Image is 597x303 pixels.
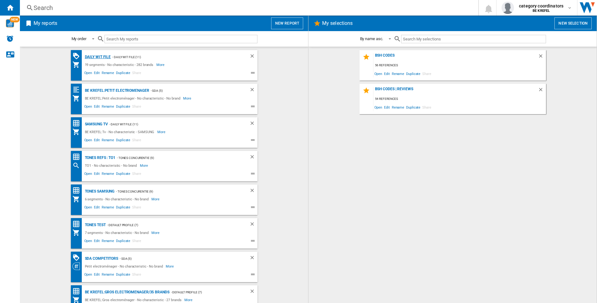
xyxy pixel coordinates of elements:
div: PROMOTIONS Matrix [72,254,83,262]
input: Search My reports [104,35,257,43]
span: More [183,95,192,102]
div: - Daily WIT File (11) [108,120,237,128]
div: - Default profile (7) [106,221,237,229]
span: More [157,128,166,136]
span: Share [131,204,142,212]
span: Open [83,171,93,178]
span: Edit [93,104,101,111]
div: 7 segments - No characteristic - No brand [83,229,152,236]
span: Rename [101,137,115,145]
div: Quartiles grid [72,86,83,94]
span: Share [131,272,142,279]
div: BSH Codes [373,53,538,62]
div: Price Matrix [72,287,83,295]
span: Duplicate [115,137,131,145]
div: Samsung TV [83,120,108,128]
span: Duplicate [405,69,421,78]
span: Edit [93,137,101,145]
span: Open [373,103,383,111]
span: Share [131,137,142,145]
div: My Assortment [72,128,83,136]
span: Share [421,69,432,78]
div: Price Matrix [72,153,83,161]
div: - SDA (5) [149,87,237,95]
span: Rename [101,70,115,77]
span: More [151,195,160,203]
div: Delete [249,154,257,162]
div: Delete [249,188,257,195]
div: PROMOTIONS Matrix [72,52,83,60]
div: My Assortment [72,95,83,102]
span: Duplicate [115,238,131,245]
div: Tones test [83,221,106,229]
div: - Daily WIT File (11) [111,53,237,61]
span: Duplicate [115,171,131,178]
span: More [156,61,165,68]
span: Open [373,69,383,78]
span: Share [131,171,142,178]
span: Edit [383,103,391,111]
div: My order [72,36,86,41]
div: Petit electroménager - No characteristic - No brand [83,263,166,270]
div: Price Matrix [72,119,83,127]
div: Delete [538,53,546,62]
div: Delete [249,221,257,229]
span: Open [83,104,93,111]
span: More [140,162,149,169]
div: 6 segments - No characteristic - No brand [83,195,152,203]
img: wise-card.svg [6,19,14,27]
span: Rename [101,238,115,245]
span: Rename [391,103,405,111]
span: Open [83,137,93,145]
div: Search [34,3,462,12]
div: Delete [249,87,257,95]
div: BE KREFEL:Gros electromenager/35 brands [83,288,169,296]
span: category coordinators [519,3,563,9]
div: BE KREFEL:Tv - No characteristic - SAMSUNG [83,128,158,136]
span: NEW [10,17,20,22]
div: BE KREFEL:Petit electromenager [83,87,149,95]
span: Rename [391,69,405,78]
div: My Assortment [72,229,83,236]
span: Rename [101,272,115,279]
span: Duplicate [115,204,131,212]
span: Share [131,70,142,77]
div: My Assortment [72,61,83,68]
h2: My reports [32,17,58,29]
h2: My selections [321,17,354,29]
div: By name asc. [360,36,383,41]
div: - Tones concurentie (9) [115,154,237,162]
div: 56 references [373,62,546,69]
span: Open [83,272,93,279]
div: Category View [72,263,83,270]
span: Edit [93,204,101,212]
div: Delete [249,255,257,263]
div: - Default profile (7) [169,288,237,296]
button: New selection [554,17,592,29]
div: BSH codes | Reviews [373,87,538,95]
div: Delete [249,120,257,128]
span: Duplicate [115,70,131,77]
span: More [166,263,175,270]
div: Price Matrix [72,220,83,228]
span: Edit [93,238,101,245]
div: Search [72,162,83,169]
div: My Assortment [72,195,83,203]
b: BE KREFEL [533,9,550,13]
span: Share [421,103,432,111]
span: Duplicate [405,103,421,111]
input: Search My selections [401,35,546,43]
img: alerts-logo.svg [6,35,14,42]
span: Rename [101,171,115,178]
div: BE KREFEL:Petit electroménager - No characteristic - No brand [83,95,183,102]
div: Tones Samsung [83,188,115,195]
span: Open [83,70,93,77]
div: Delete [538,87,546,95]
span: Open [83,238,93,245]
div: 54 references [373,95,546,103]
span: Edit [93,272,101,279]
div: Delete [249,53,257,61]
div: TO1 - No characteristic - No brand [83,162,140,169]
div: SDA competitors [83,255,118,263]
span: Edit [93,171,101,178]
